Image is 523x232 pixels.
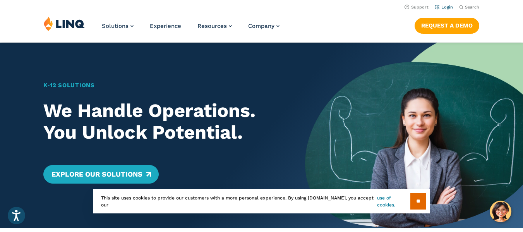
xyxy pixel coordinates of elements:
a: Request a Demo [415,18,479,33]
span: Resources [197,22,227,29]
a: Resources [197,22,232,29]
a: Solutions [102,22,134,29]
nav: Primary Navigation [102,16,280,42]
h2: We Handle Operations. You Unlock Potential. [43,100,283,143]
a: use of cookies. [377,194,410,208]
img: Home Banner [305,43,523,228]
a: Login [435,5,453,10]
button: Open Search Bar [459,4,479,10]
nav: Button Navigation [415,16,479,33]
span: Search [465,5,479,10]
h1: K‑12 Solutions [43,81,283,90]
a: Explore Our Solutions [43,165,158,184]
a: Support [405,5,429,10]
a: Experience [150,22,181,29]
span: Solutions [102,22,129,29]
a: Company [248,22,280,29]
img: LINQ | K‑12 Software [44,16,85,31]
div: This site uses cookies to provide our customers with a more personal experience. By using [DOMAIN... [93,189,430,213]
button: Hello, have a question? Let’s chat. [490,201,511,222]
span: Company [248,22,274,29]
